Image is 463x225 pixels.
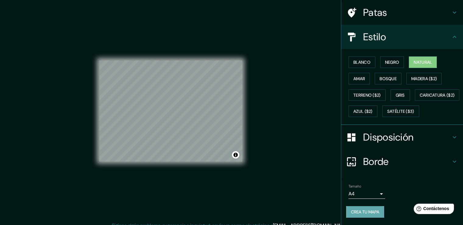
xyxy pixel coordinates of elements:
button: Bosque [375,73,402,84]
font: Blanco [353,59,370,65]
div: Disposición [341,125,463,149]
font: Patas [363,6,387,19]
font: Caricatura ($2) [420,92,455,98]
font: Madera ($2) [411,76,437,81]
button: Negro [380,56,404,68]
font: Borde [363,155,389,168]
font: Amar [353,76,365,81]
button: Terreno ($2) [349,89,386,101]
font: A4 [349,191,355,197]
button: Activar o desactivar atribución [232,151,239,159]
font: Azul ($2) [353,109,373,114]
font: Crea tu mapa [351,209,379,215]
button: Amar [349,73,370,84]
font: Terreno ($2) [353,92,381,98]
div: Patas [341,0,463,25]
button: Azul ($2) [349,105,377,117]
button: Caricatura ($2) [415,89,460,101]
div: Borde [341,149,463,174]
button: Satélite ($3) [382,105,419,117]
button: Gris [391,89,410,101]
font: Negro [385,59,399,65]
iframe: Lanzador de widgets de ayuda [409,201,456,218]
font: Natural [414,59,432,65]
font: Disposición [363,131,413,144]
font: Bosque [380,76,397,81]
font: Tamaño [349,184,361,189]
button: Madera ($2) [406,73,442,84]
font: Estilo [363,30,386,43]
div: Estilo [341,25,463,49]
font: Gris [396,92,405,98]
button: Crea tu mapa [346,206,384,218]
font: Satélite ($3) [387,109,414,114]
button: Natural [409,56,437,68]
canvas: Mapa [99,60,242,162]
button: Blanco [349,56,375,68]
div: A4 [349,189,385,199]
